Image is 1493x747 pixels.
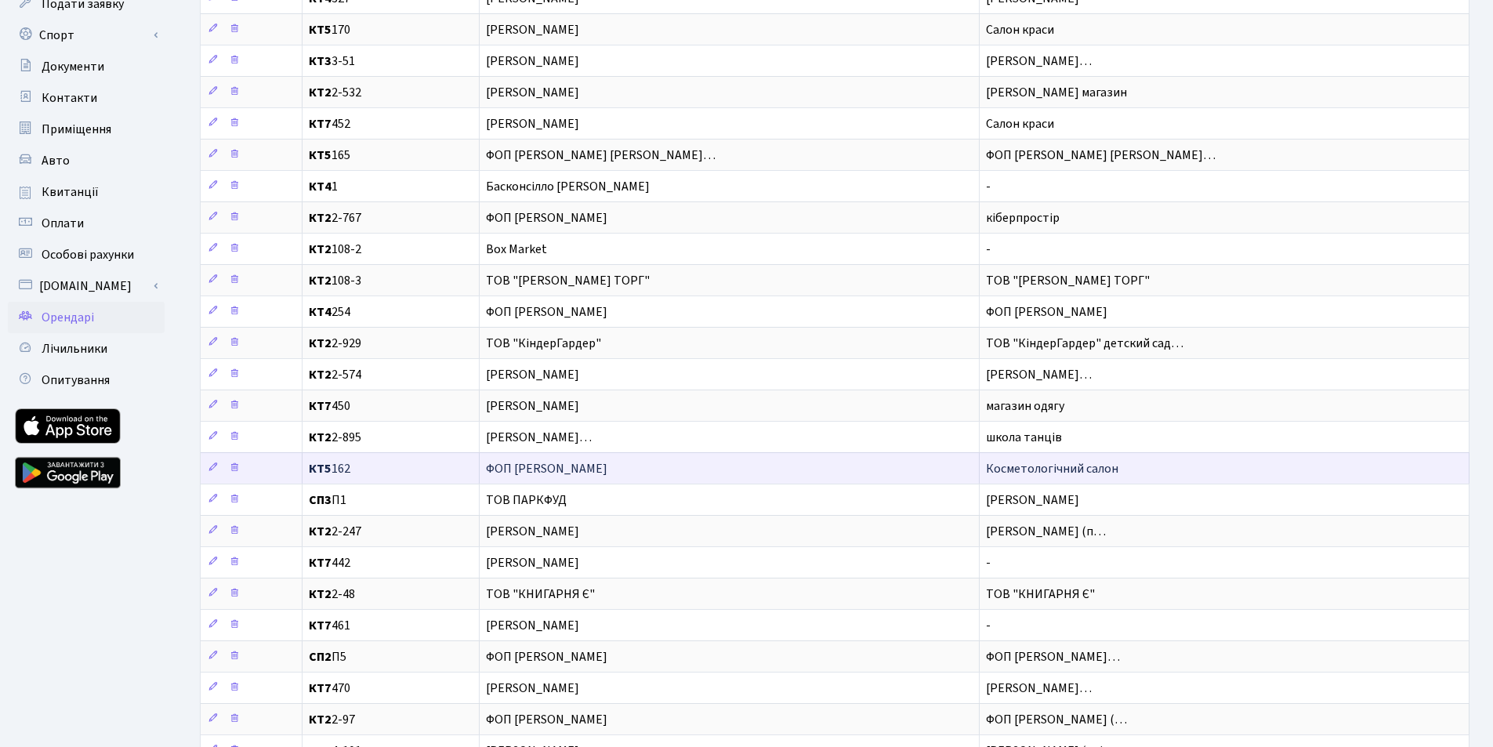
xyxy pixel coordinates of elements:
a: Спорт [8,20,165,51]
span: Документи [42,58,104,75]
b: КТ2 [309,209,332,227]
span: 108-2 [309,243,473,256]
a: Особові рахунки [8,239,165,270]
span: 452 [309,118,473,130]
span: Оплати [42,215,84,232]
b: КТ4 [309,303,332,321]
span: - [986,241,991,258]
span: [PERSON_NAME] [486,682,973,694]
span: [PERSON_NAME]… [986,680,1092,697]
span: кіберпростір [986,209,1060,227]
span: 2-574 [309,368,473,381]
span: Лічильники [42,340,107,357]
span: Особові рахунки [42,246,134,263]
b: КТ2 [309,586,332,603]
a: Приміщення [8,114,165,145]
a: Лічильники [8,333,165,364]
b: КТ2 [309,711,332,728]
span: ФОП [PERSON_NAME] [PERSON_NAME]… [486,149,973,161]
span: магазин одягу [986,397,1064,415]
span: ФОП [PERSON_NAME] (… [986,711,1127,728]
span: Орендарі [42,309,94,326]
b: КТ5 [309,147,332,164]
a: Квитанції [8,176,165,208]
a: Документи [8,51,165,82]
span: ТОВ "КНИГАРНЯ Є" [986,586,1095,603]
span: Авто [42,152,70,169]
span: Приміщення [42,121,111,138]
span: ФОП [PERSON_NAME] [486,306,973,318]
span: ТОВ ПАРКФУД [486,494,973,506]
b: КТ5 [309,21,332,38]
span: ФОП [PERSON_NAME] [486,462,973,475]
span: ТОВ "[PERSON_NAME] ТОРГ" [986,272,1150,289]
b: КТ2 [309,84,332,101]
span: [PERSON_NAME] [486,400,973,412]
span: 442 [309,557,473,569]
span: [PERSON_NAME] [486,368,973,381]
span: 254 [309,306,473,318]
span: 470 [309,682,473,694]
b: КТ4 [309,178,332,195]
span: 2-532 [309,86,473,99]
b: КТ3 [309,53,332,70]
b: КТ7 [309,617,332,634]
a: Орендарі [8,302,165,333]
b: СП2 [309,648,332,665]
span: [PERSON_NAME] [486,86,973,99]
span: 461 [309,619,473,632]
span: Басконсілло [PERSON_NAME] [486,180,973,193]
span: ТОВ "КіндерГардер" детский сад… [986,335,1183,352]
span: Опитування [42,372,110,389]
b: КТ2 [309,366,332,383]
span: [PERSON_NAME] [486,24,973,36]
span: - [986,178,991,195]
b: КТ5 [309,460,332,477]
span: ФОП [PERSON_NAME] [486,212,973,224]
span: [PERSON_NAME]… [486,431,973,444]
span: ТОВ "КНИГАРНЯ Є" [486,588,973,600]
span: ТОВ "КіндерГардер" [486,337,973,350]
span: 2-929 [309,337,473,350]
span: Салон краси [986,21,1054,38]
span: 450 [309,400,473,412]
span: 162 [309,462,473,475]
span: [PERSON_NAME] магазин [986,84,1127,101]
span: [PERSON_NAME]… [986,366,1092,383]
span: [PERSON_NAME] [486,55,973,67]
span: 2-767 [309,212,473,224]
span: 2-48 [309,588,473,600]
b: КТ7 [309,554,332,571]
b: СП3 [309,491,332,509]
b: КТ2 [309,241,332,258]
span: [PERSON_NAME] [486,118,973,130]
span: 2-247 [309,525,473,538]
span: 108-3 [309,274,473,287]
span: ФОП [PERSON_NAME] [486,713,973,726]
span: Контакти [42,89,97,107]
span: - [986,617,991,634]
b: КТ2 [309,272,332,289]
span: [PERSON_NAME] [486,619,973,632]
b: КТ2 [309,429,332,446]
a: Авто [8,145,165,176]
span: Салон краси [986,115,1054,132]
span: - [986,554,991,571]
span: 1 [309,180,473,193]
span: [PERSON_NAME] [486,525,973,538]
a: Оплати [8,208,165,239]
b: КТ7 [309,680,332,697]
span: [PERSON_NAME] [486,557,973,569]
span: ФОП [PERSON_NAME] [986,303,1107,321]
a: Контакти [8,82,165,114]
span: 165 [309,149,473,161]
span: Box Market [486,243,973,256]
span: [PERSON_NAME]… [986,53,1092,70]
b: КТ2 [309,335,332,352]
span: П5 [309,651,473,663]
span: Квитанції [42,183,99,201]
a: [DOMAIN_NAME] [8,270,165,302]
span: 2-97 [309,713,473,726]
span: [PERSON_NAME] (п… [986,523,1106,540]
span: 170 [309,24,473,36]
